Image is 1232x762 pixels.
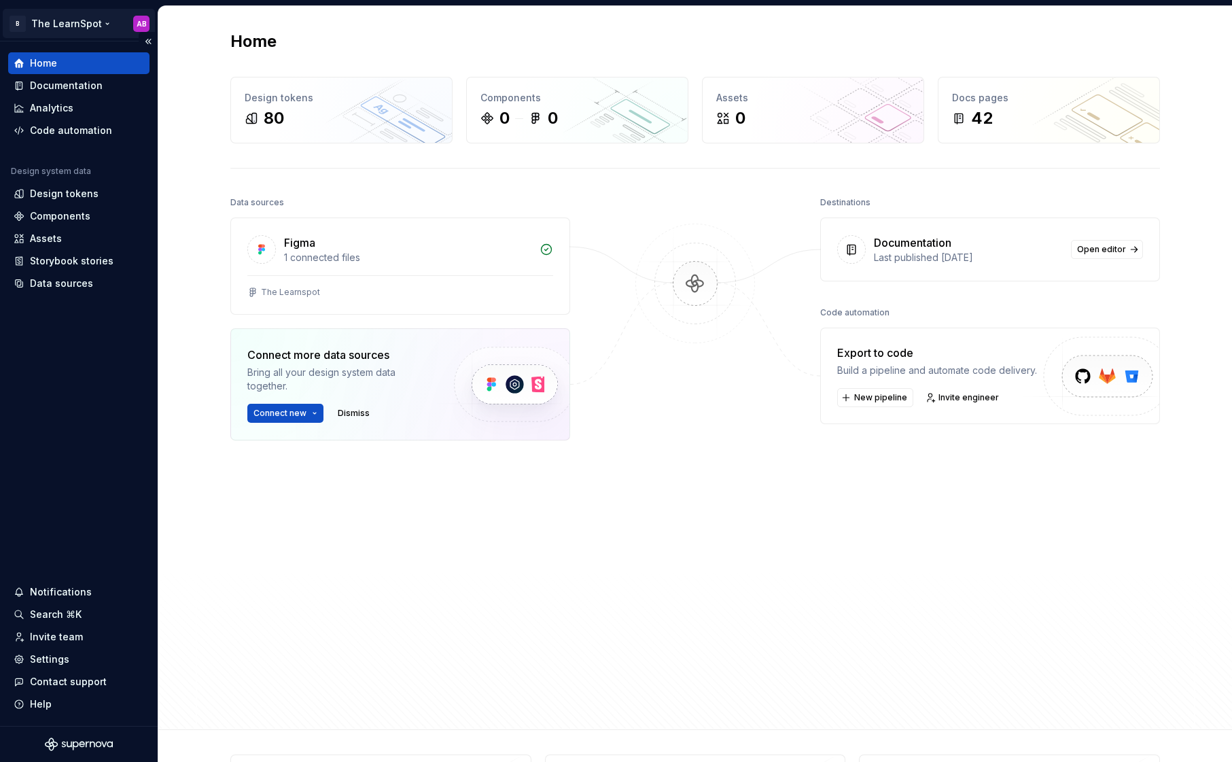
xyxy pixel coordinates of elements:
div: Code automation [30,124,112,137]
div: Export to code [837,345,1037,361]
span: New pipeline [854,392,907,403]
a: Invite team [8,626,149,648]
div: Documentation [30,79,103,92]
div: Design tokens [30,187,99,201]
div: The LearnSpot [31,17,102,31]
div: 0 [548,107,558,129]
div: Docs pages [952,91,1146,105]
a: Invite engineer [921,388,1005,407]
div: Assets [716,91,910,105]
a: Components00 [466,77,688,143]
a: Figma1 connected filesThe Learnspot [230,218,570,315]
a: Settings [8,648,149,670]
a: Analytics [8,97,149,119]
div: Bring all your design system data together. [247,366,431,393]
button: Contact support [8,671,149,693]
div: Components [30,209,90,223]
svg: Supernova Logo [45,738,113,751]
div: 0 [735,107,745,129]
div: Help [30,697,52,711]
button: Search ⌘K [8,604,149,625]
div: Storybook stories [30,254,113,268]
div: Home [30,56,57,70]
div: 42 [971,107,993,129]
div: The Learnspot [261,287,320,298]
div: Assets [30,232,62,245]
h2: Home [230,31,277,52]
a: Open editor [1071,240,1143,259]
button: Help [8,693,149,715]
a: Components [8,205,149,227]
div: Invite team [30,630,83,644]
div: Data sources [30,277,93,290]
div: Figma [284,235,315,251]
a: Assets0 [702,77,924,143]
div: Connect more data sources [247,347,431,363]
div: Design tokens [245,91,438,105]
a: Home [8,52,149,74]
span: Connect new [253,408,306,419]
button: Collapse sidebar [139,32,158,51]
a: Docs pages42 [938,77,1160,143]
div: Documentation [874,235,951,251]
a: Documentation [8,75,149,97]
div: Search ⌘K [30,608,82,621]
div: Analytics [30,101,73,115]
button: Connect new [247,404,323,423]
div: Notifications [30,585,92,599]
a: Data sources [8,273,149,294]
button: BThe LearnSpotAB [3,9,155,38]
span: Dismiss [338,408,370,419]
button: New pipeline [837,388,913,407]
button: Notifications [8,581,149,603]
div: Design system data [11,166,91,177]
div: Components [480,91,674,105]
div: Destinations [820,193,870,212]
div: AB [137,18,147,29]
span: Invite engineer [938,392,999,403]
div: 80 [264,107,284,129]
div: Settings [30,653,69,666]
a: Design tokens80 [230,77,453,143]
div: B [10,16,26,32]
div: Data sources [230,193,284,212]
div: 1 connected files [284,251,531,264]
a: Assets [8,228,149,249]
div: Code automation [820,303,890,322]
div: Last published [DATE] [874,251,1063,264]
div: Contact support [30,675,107,689]
div: Build a pipeline and automate code delivery. [837,364,1037,377]
span: Open editor [1077,244,1126,255]
div: 0 [499,107,510,129]
a: Design tokens [8,183,149,205]
button: Dismiss [332,404,376,423]
a: Code automation [8,120,149,141]
a: Storybook stories [8,250,149,272]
